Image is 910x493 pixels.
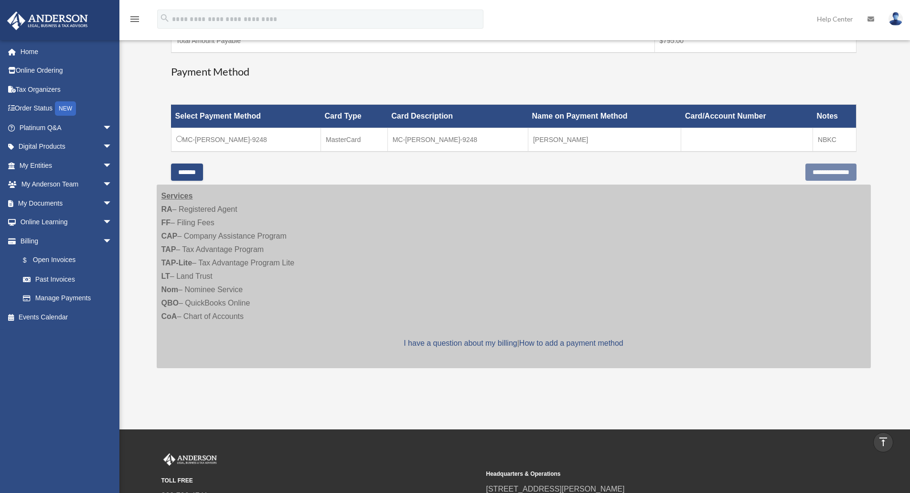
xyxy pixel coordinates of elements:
[681,105,813,128] th: Card/Account Number
[161,299,179,307] strong: QBO
[7,194,127,213] a: My Documentsarrow_drop_down
[387,128,528,152] td: MC-[PERSON_NAME]-9248
[7,137,127,156] a: Digital Productsarrow_drop_down
[7,99,127,119] a: Order StatusNEW
[654,29,856,53] td: $795.00
[519,339,623,347] a: How to add a payment method
[7,213,127,232] a: Online Learningarrow_drop_down
[103,231,122,251] span: arrow_drop_down
[103,213,122,232] span: arrow_drop_down
[171,128,321,152] td: MC-[PERSON_NAME]-9248
[486,469,804,479] small: Headquarters & Operations
[873,432,893,452] a: vertical_align_top
[13,251,117,270] a: $Open Invoices
[103,137,122,157] span: arrow_drop_down
[103,156,122,175] span: arrow_drop_down
[28,254,33,266] span: $
[129,17,140,25] a: menu
[171,65,856,79] h3: Payment Method
[7,307,127,327] a: Events Calendar
[404,339,517,347] a: I have a question about my billing
[528,105,681,128] th: Name on Payment Method
[157,185,871,368] div: – Registered Agent – Filing Fees – Company Assistance Program – Tax Advantage Program – Tax Advan...
[161,232,178,240] strong: CAP
[161,245,176,253] strong: TAP
[129,13,140,25] i: menu
[161,205,172,213] strong: RA
[161,272,170,280] strong: LT
[878,436,889,448] i: vertical_align_top
[7,231,122,251] a: Billingarrow_drop_down
[321,128,388,152] td: MasterCard
[7,80,127,99] a: Tax Organizers
[171,105,321,128] th: Select Payment Method
[528,128,681,152] td: [PERSON_NAME]
[7,156,127,175] a: My Entitiesarrow_drop_down
[7,61,127,80] a: Online Ordering
[55,101,76,116] div: NEW
[486,485,625,493] a: [STREET_ADDRESS][PERSON_NAME]
[161,476,480,486] small: TOLL FREE
[813,128,856,152] td: NBKC
[813,105,856,128] th: Notes
[161,259,193,267] strong: TAP-Lite
[7,175,127,194] a: My Anderson Teamarrow_drop_down
[161,219,171,227] strong: FF
[103,118,122,138] span: arrow_drop_down
[161,453,219,466] img: Anderson Advisors Platinum Portal
[103,175,122,195] span: arrow_drop_down
[161,312,177,320] strong: CoA
[387,105,528,128] th: Card Description
[4,11,91,30] img: Anderson Advisors Platinum Portal
[889,12,903,26] img: User Pic
[161,337,866,350] p: |
[161,192,193,200] strong: Services
[7,118,127,137] a: Platinum Q&Aarrow_drop_down
[103,194,122,213] span: arrow_drop_down
[160,13,170,23] i: search
[7,42,127,61] a: Home
[321,105,388,128] th: Card Type
[171,29,654,53] td: Total Amount Payable
[161,285,179,294] strong: Nom
[13,270,122,289] a: Past Invoices
[13,289,122,308] a: Manage Payments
